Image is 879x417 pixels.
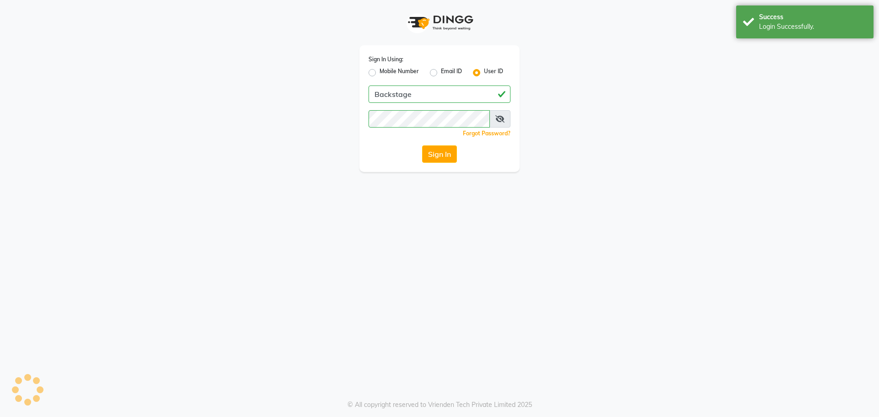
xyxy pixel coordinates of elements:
div: Success [759,12,867,22]
div: Login Successfully. [759,22,867,32]
input: Username [369,86,510,103]
img: logo1.svg [403,9,476,36]
input: Username [369,110,490,128]
label: Email ID [441,67,462,78]
label: Mobile Number [380,67,419,78]
a: Forgot Password? [463,130,510,137]
button: Sign In [422,145,457,163]
label: User ID [484,67,503,78]
label: Sign In Using: [369,55,403,64]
